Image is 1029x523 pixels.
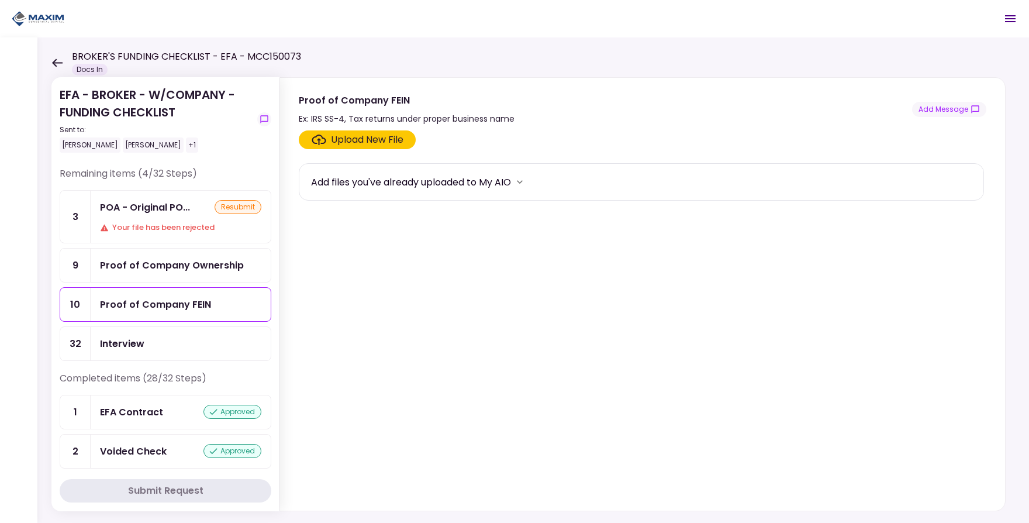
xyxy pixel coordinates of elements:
[60,395,271,429] a: 1EFA Contractapproved
[996,5,1024,33] button: Open menu
[100,336,144,351] div: Interview
[60,190,271,243] a: 3POA - Original POA (not CA or GA) (Received in house)resubmitYour file has been rejected
[100,222,261,233] div: Your file has been rejected
[60,435,91,468] div: 2
[100,258,244,273] div: Proof of Company Ownership
[257,112,271,126] button: show-messages
[912,102,986,117] button: show-messages
[511,173,529,191] button: more
[279,77,1006,511] div: Proof of Company FEINEx: IRS SS-4, Tax returns under proper business nameshow-messagesClick here ...
[331,133,403,147] div: Upload New File
[186,137,198,153] div: +1
[60,125,253,135] div: Sent to:
[60,434,271,469] a: 2Voided Checkapproved
[60,327,91,360] div: 32
[203,405,261,419] div: approved
[60,287,271,322] a: 10Proof of Company FEIN
[60,479,271,503] button: Submit Request
[311,175,511,190] div: Add files you've already uploaded to My AIO
[60,395,91,429] div: 1
[100,405,163,419] div: EFA Contract
[203,444,261,458] div: approved
[60,326,271,361] a: 32Interview
[128,484,203,498] div: Submit Request
[60,137,120,153] div: [PERSON_NAME]
[100,444,167,459] div: Voided Check
[100,200,190,215] div: POA - Original POA (not CA or GA) (Received in house)
[299,130,416,149] span: Click here to upload the required document
[60,371,271,395] div: Completed items (28/32 Steps)
[123,137,184,153] div: [PERSON_NAME]
[60,249,91,282] div: 9
[72,64,108,75] div: Docs In
[60,167,271,190] div: Remaining items (4/32 Steps)
[60,86,253,153] div: EFA - BROKER - W/COMPANY - FUNDING CHECKLIST
[12,10,64,27] img: Partner icon
[72,50,301,64] h1: BROKER'S FUNDING CHECKLIST - EFA - MCC150073
[60,248,271,283] a: 9Proof of Company Ownership
[60,288,91,321] div: 10
[215,200,261,214] div: resubmit
[100,297,211,312] div: Proof of Company FEIN
[299,93,514,108] div: Proof of Company FEIN
[299,112,514,126] div: Ex: IRS SS-4, Tax returns under proper business name
[60,191,91,243] div: 3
